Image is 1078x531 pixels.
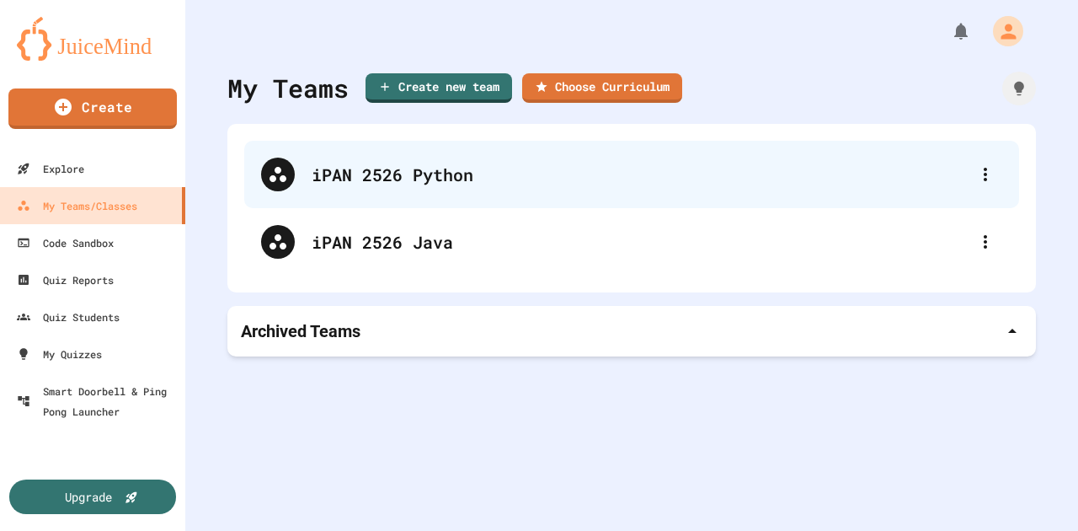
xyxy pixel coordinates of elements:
div: My Teams [227,69,349,107]
a: Choose Curriculum [522,73,682,103]
div: Smart Doorbell & Ping Pong Launcher [17,381,179,421]
div: Code Sandbox [17,233,114,253]
p: Archived Teams [241,319,360,343]
div: Explore [17,158,84,179]
img: logo-orange.svg [17,17,168,61]
div: My Notifications [920,17,975,46]
a: Create new team [366,73,512,103]
div: My Quizzes [17,344,102,364]
a: Create [8,88,177,129]
div: iPAN 2526 Java [244,208,1019,276]
div: Upgrade [65,488,112,506]
div: How it works [1002,72,1036,105]
div: iPAN 2526 Java [312,229,969,255]
div: iPAN 2526 Python [312,162,969,187]
div: My Teams/Classes [17,196,137,216]
div: Quiz Students [17,307,120,327]
div: Quiz Reports [17,270,114,290]
div: My Account [975,12,1027,51]
div: iPAN 2526 Python [244,141,1019,208]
